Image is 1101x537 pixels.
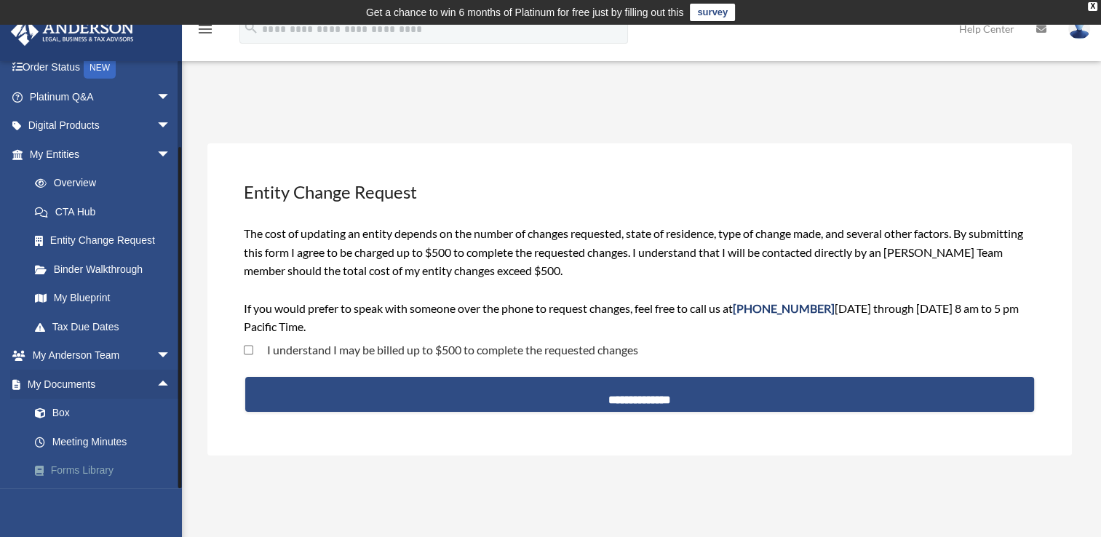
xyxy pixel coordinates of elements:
[156,82,186,112] span: arrow_drop_down
[366,4,684,21] div: Get a chance to win 6 months of Platinum for free just by filling out this
[20,485,193,514] a: Notarize
[10,82,193,111] a: Platinum Q&Aarrow_drop_down
[20,456,193,485] a: Forms Library
[253,344,638,356] label: I understand I may be billed up to $500 to complete the requested changes
[20,312,193,341] a: Tax Due Dates
[20,169,193,198] a: Overview
[10,53,193,83] a: Order StatusNEW
[156,341,186,371] span: arrow_drop_down
[20,427,193,456] a: Meeting Minutes
[20,399,193,428] a: Box
[1088,2,1097,11] div: close
[10,140,193,169] a: My Entitiesarrow_drop_down
[10,341,193,370] a: My Anderson Teamarrow_drop_down
[690,4,735,21] a: survey
[156,140,186,170] span: arrow_drop_down
[10,111,193,140] a: Digital Productsarrow_drop_down
[10,370,193,399] a: My Documentsarrow_drop_up
[20,226,186,255] a: Entity Change Request
[20,197,193,226] a: CTA Hub
[242,178,1038,206] h3: Entity Change Request
[156,370,186,399] span: arrow_drop_up
[1068,18,1090,39] img: User Pic
[196,25,214,38] a: menu
[20,284,193,313] a: My Blueprint
[20,255,193,284] a: Binder Walkthrough
[733,301,835,315] span: [PHONE_NUMBER]
[243,20,259,36] i: search
[84,57,116,79] div: NEW
[7,17,138,46] img: Anderson Advisors Platinum Portal
[196,20,214,38] i: menu
[244,226,1023,333] span: The cost of updating an entity depends on the number of changes requested, state of residence, ty...
[156,111,186,141] span: arrow_drop_down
